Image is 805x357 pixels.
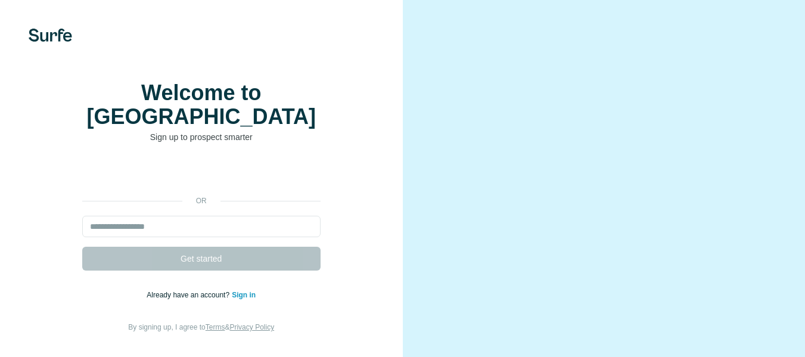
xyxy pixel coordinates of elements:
a: Privacy Policy [229,323,274,331]
a: Sign in [232,291,256,299]
p: Sign up to prospect smarter [82,131,321,143]
iframe: Sign in with Google Button [76,161,327,187]
h1: Welcome to [GEOGRAPHIC_DATA] [82,81,321,129]
a: Terms [206,323,225,331]
img: Surfe's logo [29,29,72,42]
p: or [182,195,220,206]
span: Already have an account? [147,291,232,299]
span: By signing up, I agree to & [128,323,274,331]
